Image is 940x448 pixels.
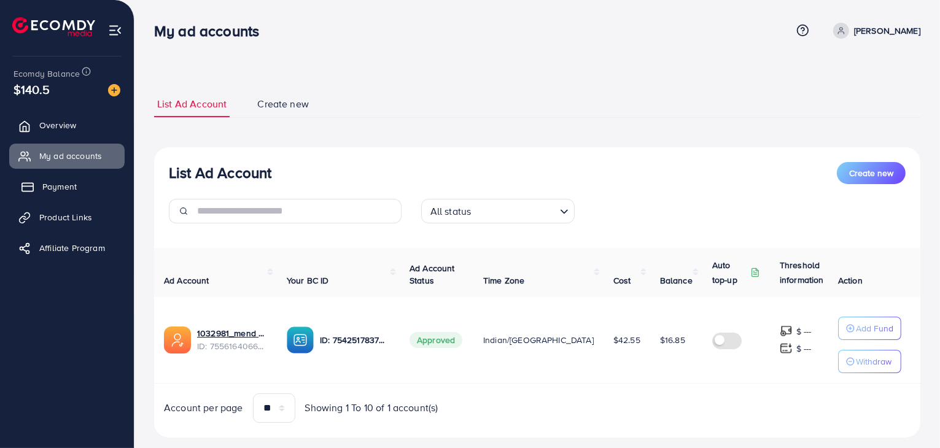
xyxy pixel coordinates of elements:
input: Search for option [475,200,554,220]
img: menu [108,23,122,37]
img: logo [12,17,95,36]
p: $ --- [796,324,812,339]
button: Add Fund [838,317,901,340]
span: $140.5 [14,80,50,98]
span: Ad Account Status [410,262,455,287]
img: ic-ba-acc.ded83a64.svg [287,326,314,353]
span: Affiliate Program [39,242,105,254]
span: Ad Account [164,274,209,287]
button: Withdraw [838,350,901,373]
a: 1032981_mend skincare_1759306570429 [197,327,267,339]
span: Action [838,274,863,287]
span: $42.55 [613,334,640,346]
img: ic-ads-acc.e4c84228.svg [164,326,191,353]
span: Balance [660,274,693,287]
span: My ad accounts [39,150,102,162]
h3: List Ad Account [169,164,271,182]
p: Withdraw [856,354,891,369]
span: Overview [39,119,76,131]
a: Product Links [9,205,125,230]
div: Search for option [421,199,575,223]
span: Payment [42,180,77,193]
p: Add Fund [856,321,893,336]
a: [PERSON_NAME] [828,23,920,39]
span: Indian/[GEOGRAPHIC_DATA] [483,334,594,346]
p: Auto top-up [712,258,748,287]
p: [PERSON_NAME] [854,23,920,38]
p: ID: 7542517837039058961 [320,333,390,347]
span: $16.85 [660,334,685,346]
span: Ecomdy Balance [14,68,80,80]
span: Account per page [164,401,243,415]
a: Payment [9,174,125,199]
h3: My ad accounts [154,22,269,40]
img: top-up amount [780,342,793,355]
img: top-up amount [780,325,793,338]
a: My ad accounts [9,144,125,168]
iframe: Chat [888,393,931,439]
a: Overview [9,113,125,137]
span: Time Zone [483,274,524,287]
div: <span class='underline'>1032981_mend skincare_1759306570429</span></br>7556164066071412753 [197,327,267,352]
span: Showing 1 To 10 of 1 account(s) [305,401,438,415]
a: Affiliate Program [9,236,125,260]
span: Create new [849,167,893,179]
img: image [108,84,120,96]
span: Cost [613,274,631,287]
span: Your BC ID [287,274,329,287]
p: $ --- [796,341,812,356]
span: Create new [257,97,309,111]
span: All status [428,203,474,220]
p: Threshold information [780,258,840,287]
span: Approved [410,332,462,348]
button: Create new [837,162,906,184]
span: Product Links [39,211,92,223]
span: List Ad Account [157,97,227,111]
span: ID: 7556164066071412753 [197,340,267,352]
